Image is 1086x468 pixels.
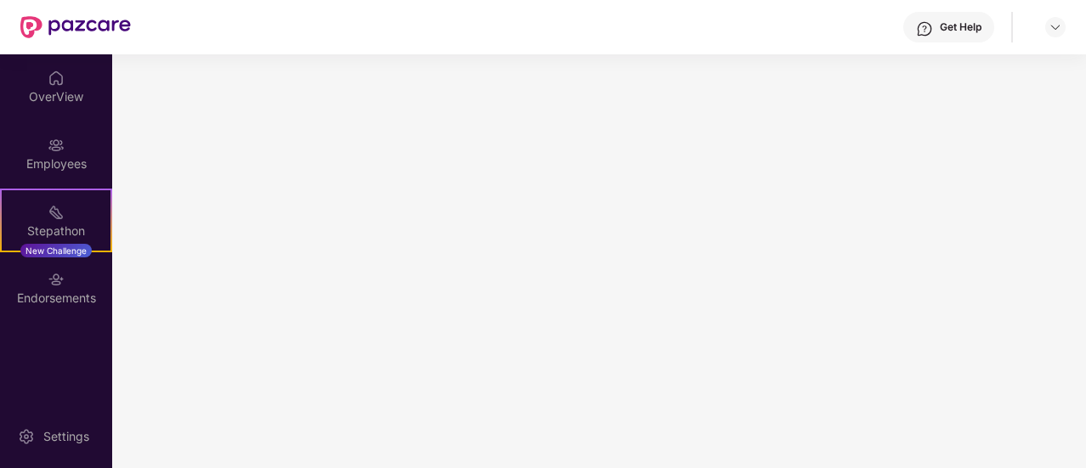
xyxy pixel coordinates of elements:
img: svg+xml;base64,PHN2ZyBpZD0iSG9tZSIgeG1sbnM9Imh0dHA6Ly93d3cudzMub3JnLzIwMDAvc3ZnIiB3aWR0aD0iMjAiIG... [48,70,65,87]
img: svg+xml;base64,PHN2ZyBpZD0iSGVscC0zMngzMiIgeG1sbnM9Imh0dHA6Ly93d3cudzMub3JnLzIwMDAvc3ZnIiB3aWR0aD... [916,20,933,37]
img: svg+xml;base64,PHN2ZyBpZD0iRW1wbG95ZWVzIiB4bWxucz0iaHR0cDovL3d3dy53My5vcmcvMjAwMC9zdmciIHdpZHRoPS... [48,137,65,154]
img: svg+xml;base64,PHN2ZyBpZD0iU2V0dGluZy0yMHgyMCIgeG1sbnM9Imh0dHA6Ly93d3cudzMub3JnLzIwMDAvc3ZnIiB3aW... [18,428,35,445]
img: svg+xml;base64,PHN2ZyBpZD0iRHJvcGRvd24tMzJ4MzIiIHhtbG5zPSJodHRwOi8vd3d3LnczLm9yZy8yMDAwL3N2ZyIgd2... [1049,20,1062,34]
div: Stepathon [2,223,110,240]
div: Get Help [940,20,981,34]
img: svg+xml;base64,PHN2ZyB4bWxucz0iaHR0cDovL3d3dy53My5vcmcvMjAwMC9zdmciIHdpZHRoPSIyMSIgaGVpZ2h0PSIyMC... [48,204,65,221]
div: Settings [38,428,94,445]
div: New Challenge [20,244,92,257]
img: svg+xml;base64,PHN2ZyBpZD0iRW5kb3JzZW1lbnRzIiB4bWxucz0iaHR0cDovL3d3dy53My5vcmcvMjAwMC9zdmciIHdpZH... [48,271,65,288]
img: New Pazcare Logo [20,16,131,38]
